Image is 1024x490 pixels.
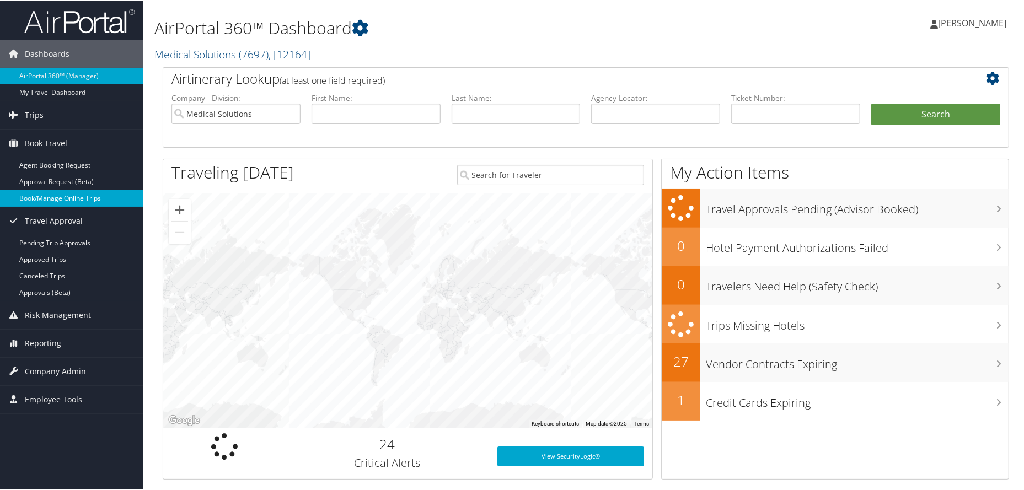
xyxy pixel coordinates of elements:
[294,454,481,470] h3: Critical Alerts
[25,100,44,128] span: Trips
[662,235,700,254] h2: 0
[706,195,1009,216] h3: Travel Approvals Pending (Advisor Booked)
[662,351,700,370] h2: 27
[154,15,730,39] h1: AirPortal 360™ Dashboard
[634,419,649,426] a: Terms (opens in new tab)
[452,91,581,103] label: Last Name:
[871,103,1000,125] button: Search
[706,311,1009,332] h3: Trips Missing Hotels
[25,329,61,356] span: Reporting
[662,381,1009,419] a: 1Credit Cards Expiring
[731,91,860,103] label: Ticket Number:
[662,304,1009,343] a: Trips Missing Hotels
[280,73,385,85] span: (at least one field required)
[239,46,269,61] span: ( 7697 )
[312,91,441,103] label: First Name:
[457,164,645,184] input: Search for Traveler
[662,160,1009,183] h1: My Action Items
[154,46,310,61] a: Medical Solutions
[166,412,202,427] img: Google
[24,7,135,33] img: airportal-logo.png
[171,91,301,103] label: Company - Division:
[591,91,720,103] label: Agency Locator:
[662,187,1009,227] a: Travel Approvals Pending (Advisor Booked)
[25,300,91,328] span: Risk Management
[706,350,1009,371] h3: Vendor Contracts Expiring
[662,265,1009,304] a: 0Travelers Need Help (Safety Check)
[930,6,1017,39] a: [PERSON_NAME]
[497,445,644,465] a: View SecurityLogic®
[25,206,83,234] span: Travel Approval
[169,220,191,243] button: Zoom out
[662,390,700,408] h2: 1
[706,234,1009,255] h3: Hotel Payment Authorizations Failed
[169,198,191,220] button: Zoom in
[662,227,1009,265] a: 0Hotel Payment Authorizations Failed
[706,272,1009,293] h3: Travelers Need Help (Safety Check)
[706,389,1009,410] h3: Credit Cards Expiring
[532,419,579,427] button: Keyboard shortcuts
[25,128,67,156] span: Book Travel
[171,68,930,87] h2: Airtinerary Lookup
[662,274,700,293] h2: 0
[294,434,481,453] h2: 24
[166,412,202,427] a: Open this area in Google Maps (opens a new window)
[25,39,69,67] span: Dashboards
[171,160,294,183] h1: Traveling [DATE]
[586,419,627,426] span: Map data ©2025
[662,342,1009,381] a: 27Vendor Contracts Expiring
[25,357,86,384] span: Company Admin
[25,385,82,412] span: Employee Tools
[938,16,1006,28] span: [PERSON_NAME]
[269,46,310,61] span: , [ 12164 ]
